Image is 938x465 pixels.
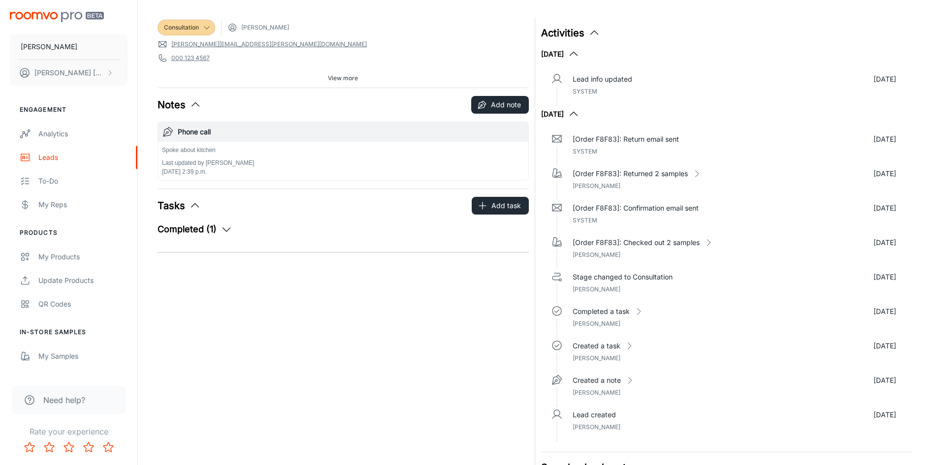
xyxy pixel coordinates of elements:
span: [PERSON_NAME] [573,389,620,396]
button: Rate 2 star [39,437,59,457]
button: Rate 3 star [59,437,79,457]
span: System [573,148,597,155]
div: Analytics [38,128,128,139]
p: [Order F8F83]: Confirmation email sent [573,203,699,214]
p: Stage changed to Consultation [573,272,673,282]
button: Activities [541,26,600,40]
p: Completed a task [573,306,630,317]
span: Need help? [43,394,85,406]
span: System [573,88,597,95]
button: Phone callSpoke about kitchenLast updated by [PERSON_NAME][DATE] 2:39 p.m. [158,122,528,180]
p: [PERSON_NAME] [PERSON_NAME] [34,67,104,78]
button: Add task [472,197,529,215]
p: [DATE] [873,74,896,85]
p: [DATE] [873,237,896,248]
div: QR Codes [38,299,128,310]
span: [PERSON_NAME] [573,251,620,258]
p: [DATE] [873,134,896,145]
button: Rate 5 star [98,437,118,457]
a: [PERSON_NAME][EMAIL_ADDRESS][PERSON_NAME][DOMAIN_NAME] [171,40,367,49]
button: Add note [471,96,529,114]
div: My Reps [38,199,128,210]
div: My Samples [38,351,128,362]
span: [PERSON_NAME] [573,423,620,431]
a: 000 123 4567 [171,54,210,62]
span: [PERSON_NAME] [573,285,620,293]
p: Lead created [573,409,616,420]
img: Roomvo PRO Beta [10,12,104,22]
span: [PERSON_NAME] [573,320,620,327]
p: Created a note [573,375,621,386]
h6: Phone call [178,126,524,137]
button: [PERSON_NAME] [10,34,128,60]
p: [DATE] [873,203,896,214]
div: Update Products [38,275,128,286]
span: View more [328,74,358,83]
button: Rate 4 star [79,437,98,457]
p: Rate your experience [8,426,129,437]
p: [DATE] 2:39 p.m. [162,167,254,176]
p: Created a task [573,341,620,351]
p: Spoke about kitchen [162,146,254,155]
p: [DATE] [873,375,896,386]
p: [DATE] [873,272,896,282]
span: [PERSON_NAME] [573,354,620,362]
p: [Order F8F83]: Return email sent [573,134,679,145]
p: [Order F8F83]: Returned 2 samples [573,168,688,179]
button: [DATE] [541,48,580,60]
p: [DATE] [873,341,896,351]
div: My Products [38,251,128,262]
p: [DATE] [873,409,896,420]
span: Consultation [164,23,199,32]
p: [PERSON_NAME] [21,41,77,52]
div: Leads [38,152,128,163]
div: My Stores [38,374,128,385]
button: View more [324,71,362,86]
p: [DATE] [873,306,896,317]
span: System [573,217,597,224]
button: Rate 1 star [20,437,39,457]
button: Tasks [158,198,201,213]
button: [PERSON_NAME] [PERSON_NAME] [10,60,128,86]
div: To-do [38,176,128,186]
div: Consultation [158,20,215,35]
button: Completed (1) [158,222,232,236]
span: [PERSON_NAME] [573,182,620,189]
button: Notes [158,97,201,112]
p: [Order F8F83]: Checked out 2 samples [573,237,700,248]
span: [PERSON_NAME] [241,23,289,32]
p: Lead info updated [573,74,632,85]
p: [DATE] [873,168,896,179]
p: Last updated by [PERSON_NAME] [162,158,254,167]
button: [DATE] [541,108,580,120]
